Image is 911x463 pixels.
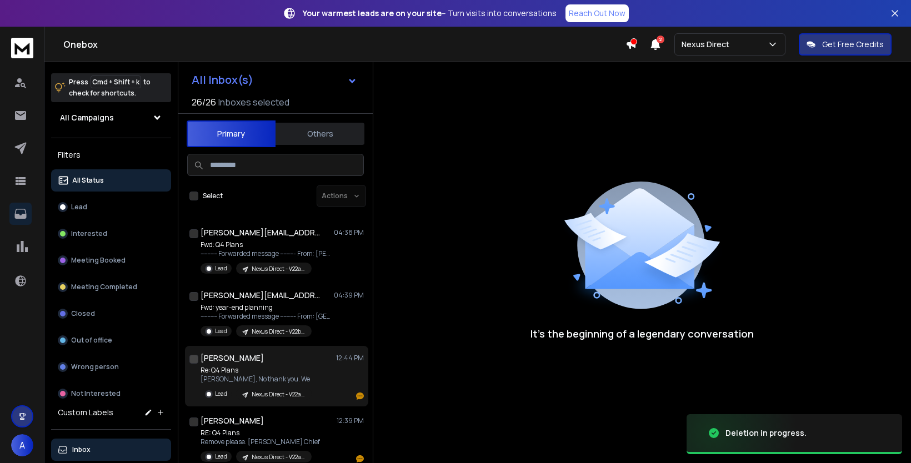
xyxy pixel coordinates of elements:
button: All Inbox(s) [183,69,366,91]
p: Nexus Direct [682,39,734,50]
strong: Your warmest leads are on your site [303,8,442,18]
p: Fwd: Q4 Plans [201,240,334,249]
span: Cmd + Shift + k [91,76,141,88]
p: ---------- Forwarded message --------- From: [GEOGRAPHIC_DATA] [201,312,334,321]
h1: [PERSON_NAME][EMAIL_ADDRESS][DOMAIN_NAME] [201,227,323,238]
p: 12:39 PM [337,416,364,425]
p: Reach Out Now [569,8,625,19]
button: Meeting Booked [51,249,171,271]
p: Nexus Direct - V22b Messaging - Q4/Giving [DATE] planning - retarget [252,328,305,336]
button: Out of office [51,329,171,351]
h3: Custom Labels [58,407,113,418]
p: 04:38 PM [334,228,364,237]
button: Closed [51,303,171,325]
button: All Campaigns [51,107,171,129]
p: Lead [215,264,227,273]
button: Others [276,122,364,146]
p: Inbox [72,445,91,454]
p: Meeting Booked [71,256,126,265]
p: Interested [71,229,107,238]
p: Fwd: year-end planning [201,303,334,312]
img: logo [11,38,33,58]
a: Reach Out Now [565,4,629,22]
p: 04:39 PM [334,291,364,300]
p: Out of office [71,336,112,345]
p: Wrong person [71,363,119,371]
button: Meeting Completed [51,276,171,298]
label: Select [203,192,223,200]
h1: [PERSON_NAME] [201,415,264,426]
p: Closed [71,309,95,318]
p: Meeting Completed [71,283,137,291]
button: Lead [51,196,171,218]
span: 26 / 26 [192,95,216,109]
p: All Status [72,176,104,185]
h3: Inboxes selected [218,95,289,109]
button: Inbox [51,439,171,461]
button: All Status [51,169,171,192]
p: Press to check for shortcuts. [69,77,151,99]
span: 2 [657,36,664,43]
button: Wrong person [51,356,171,378]
p: ---------- Forwarded message --------- From: [PERSON_NAME] [201,249,334,258]
p: Lead [215,327,227,335]
h1: All Inbox(s) [192,74,253,85]
h1: [PERSON_NAME] [201,353,264,364]
p: Lead [215,390,227,398]
p: – Turn visits into conversations [303,8,557,19]
button: Not Interested [51,383,171,405]
h3: Filters [51,147,171,163]
p: Not Interested [71,389,121,398]
p: Nexus Direct - V22a Messaging - Q4/Giving [DATE] planning - new prospects [252,265,305,273]
p: Re: Q4 Plans [201,366,312,375]
h1: All Campaigns [60,112,114,123]
div: Deletion in progress. [725,427,807,439]
button: A [11,434,33,456]
p: Remove please. [PERSON_NAME] Chief [201,437,320,446]
p: Nexus Direct - V22a Messaging - Q4/Giving [DATE] planning - new prospects [252,390,305,399]
p: Nexus Direct - V22a Messaging - Q4/Giving [DATE] planning - new prospects [252,453,305,461]
h1: [PERSON_NAME][EMAIL_ADDRESS][DOMAIN_NAME] [201,290,323,301]
button: Interested [51,223,171,245]
p: Lead [215,452,227,461]
p: It’s the beginning of a legendary conversation [530,326,754,341]
p: 12:44 PM [336,354,364,363]
p: [PERSON_NAME], No thank you. We [201,375,312,384]
p: Get Free Credits [822,39,884,50]
h1: Onebox [63,38,625,51]
button: Primary [187,120,276,147]
p: Lead [71,203,87,212]
button: Get Free Credits [799,33,892,56]
p: RE: Q4 Plans [201,429,320,437]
